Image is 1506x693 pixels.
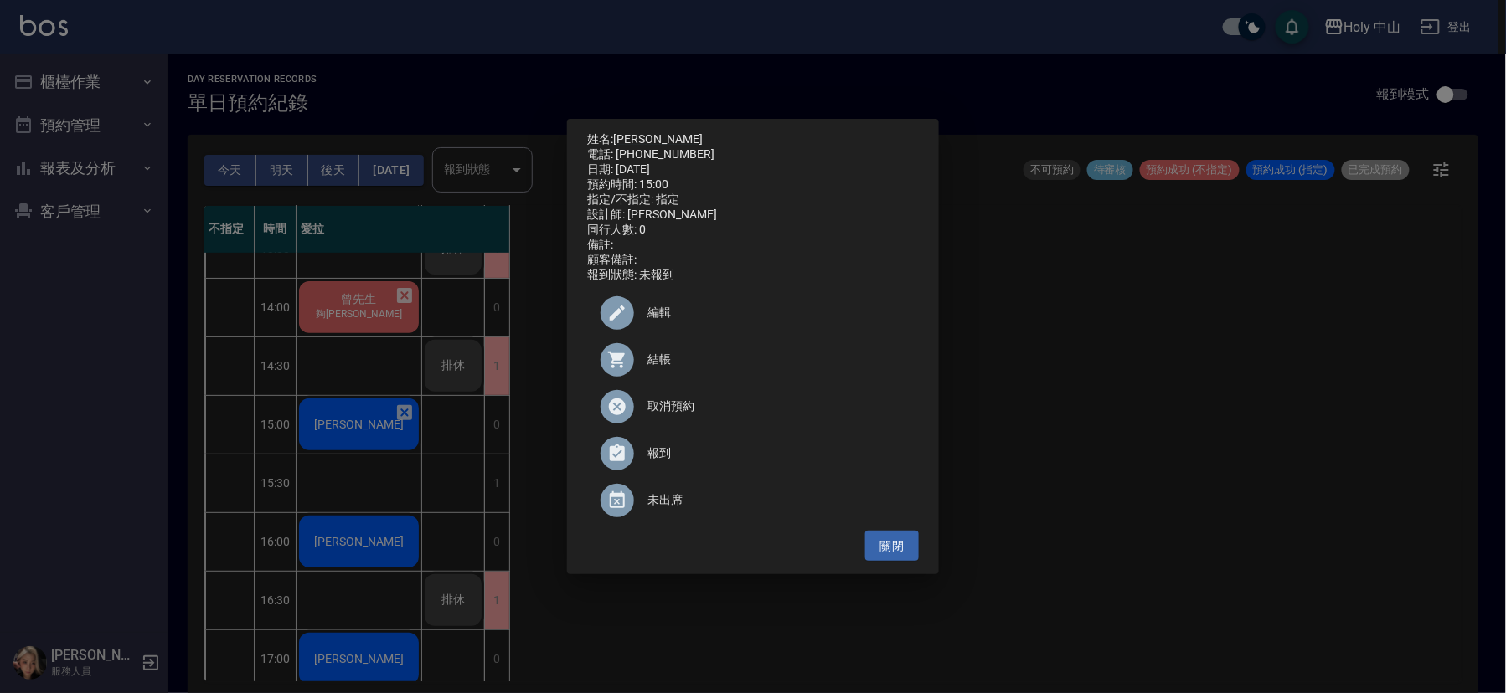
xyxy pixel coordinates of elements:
[587,238,919,253] div: 備註:
[587,430,919,477] div: 報到
[587,336,919,383] a: 結帳
[647,491,905,509] span: 未出席
[587,177,919,192] div: 預約時間: 15:00
[587,253,919,268] div: 顧客備註:
[587,162,919,177] div: 日期: [DATE]
[647,444,905,462] span: 報到
[587,477,919,524] div: 未出席
[587,223,919,238] div: 同行人數: 0
[587,192,919,208] div: 指定/不指定: 指定
[865,531,919,562] button: 關閉
[587,290,919,336] div: 編輯
[587,383,919,430] div: 取消預約
[587,147,919,162] div: 電話: [PHONE_NUMBER]
[647,351,905,368] span: 結帳
[647,304,905,321] span: 編輯
[587,208,919,223] div: 設計師: [PERSON_NAME]
[587,268,919,283] div: 報到狀態: 未報到
[647,398,905,415] span: 取消預約
[587,132,919,147] p: 姓名:
[613,132,703,146] a: [PERSON_NAME]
